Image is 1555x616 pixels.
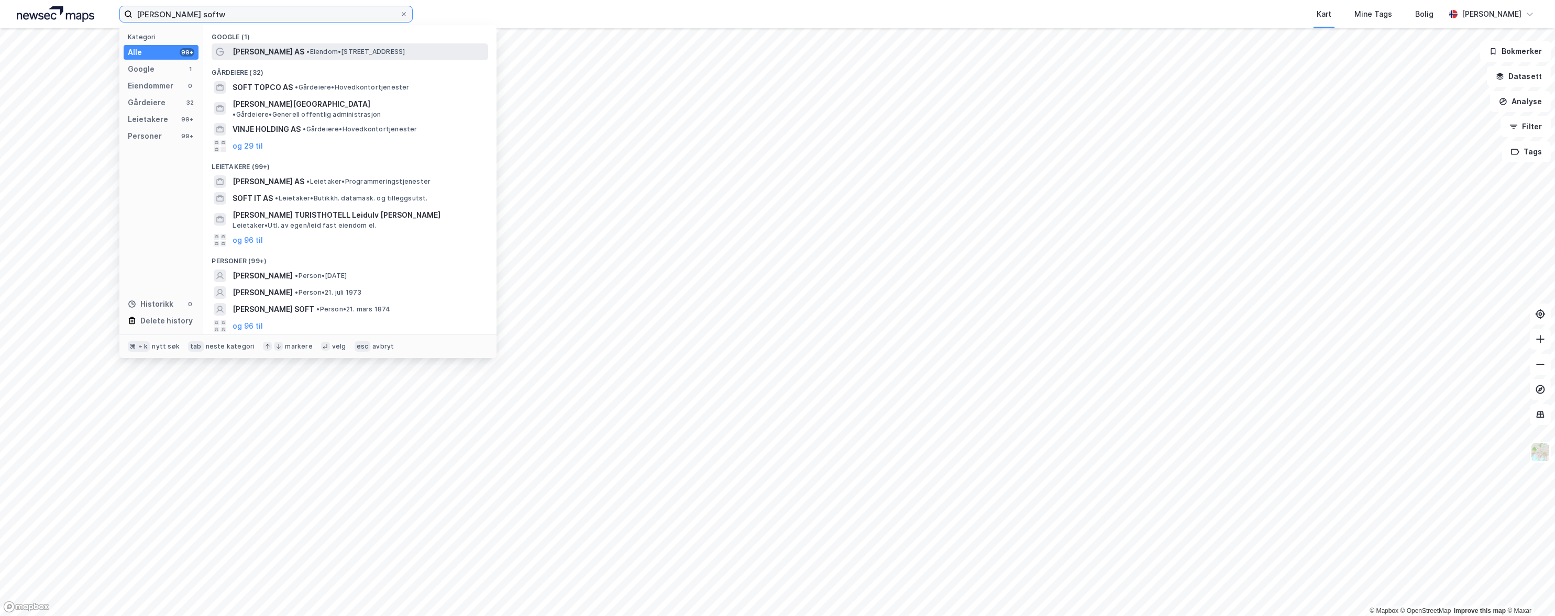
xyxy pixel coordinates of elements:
[355,341,371,352] div: esc
[1354,8,1392,20] div: Mine Tags
[1503,566,1555,616] iframe: Chat Widget
[128,96,166,109] div: Gårdeiere
[1480,41,1551,62] button: Bokmerker
[233,286,293,299] span: [PERSON_NAME]
[233,209,484,221] span: [PERSON_NAME] TURISTHOTELL Leidulv [PERSON_NAME]
[316,305,319,313] span: •
[372,342,394,351] div: avbryt
[295,288,298,296] span: •
[306,177,310,185] span: •
[233,110,381,119] span: Gårdeiere • Generell offentlig administrasjon
[203,154,497,173] div: Leietakere (99+)
[140,315,193,327] div: Delete history
[233,110,236,118] span: •
[295,83,409,92] span: Gårdeiere • Hovedkontortjenester
[206,342,255,351] div: neste kategori
[203,249,497,267] div: Personer (99+)
[203,60,497,79] div: Gårdeiere (32)
[1502,141,1551,162] button: Tags
[1400,607,1451,614] a: OpenStreetMap
[233,320,263,332] button: og 96 til
[186,300,194,308] div: 0
[233,192,273,205] span: SOFT IT AS
[295,83,298,91] span: •
[1454,607,1506,614] a: Improve this map
[295,288,361,297] span: Person • 21. juli 1973
[1317,8,1331,20] div: Kart
[128,33,198,41] div: Kategori
[233,270,293,282] span: [PERSON_NAME]
[128,63,155,75] div: Google
[332,342,346,351] div: velg
[285,342,312,351] div: markere
[233,221,376,230] span: Leietaker • Utl. av egen/leid fast eiendom el.
[1490,91,1551,112] button: Analyse
[128,298,173,310] div: Historikk
[316,305,390,313] span: Person • 21. mars 1874
[128,130,162,142] div: Personer
[152,342,180,351] div: nytt søk
[203,25,497,43] div: Google (1)
[233,234,263,247] button: og 96 til
[133,6,400,22] input: Søk på adresse, matrikkel, gårdeiere, leietakere eller personer
[1415,8,1433,20] div: Bolig
[128,341,150,352] div: ⌘ + k
[1462,8,1521,20] div: [PERSON_NAME]
[233,175,304,188] span: [PERSON_NAME] AS
[295,272,347,280] span: Person • [DATE]
[3,601,49,613] a: Mapbox homepage
[1501,116,1551,137] button: Filter
[128,80,173,92] div: Eiendommer
[128,113,168,126] div: Leietakere
[303,125,306,133] span: •
[186,65,194,73] div: 1
[303,125,417,133] span: Gårdeiere • Hovedkontortjenester
[233,303,314,316] span: [PERSON_NAME] SOFT
[306,48,405,56] span: Eiendom • [STREET_ADDRESS]
[1530,442,1550,462] img: Z
[1370,607,1398,614] a: Mapbox
[180,48,194,57] div: 99+
[128,46,142,59] div: Alle
[180,132,194,140] div: 99+
[275,194,278,202] span: •
[186,82,194,90] div: 0
[233,81,293,94] span: SOFT TOPCO AS
[295,272,298,279] span: •
[275,194,427,203] span: Leietaker • Butikkh. datamask. og tilleggsutst.
[306,177,431,186] span: Leietaker • Programmeringstjenester
[180,115,194,124] div: 99+
[233,123,301,136] span: VINJE HOLDING AS
[188,341,204,352] div: tab
[233,140,263,152] button: og 29 til
[306,48,310,55] span: •
[1487,66,1551,87] button: Datasett
[186,98,194,107] div: 32
[233,46,304,58] span: [PERSON_NAME] AS
[233,98,370,110] span: [PERSON_NAME][GEOGRAPHIC_DATA]
[17,6,94,22] img: logo.a4113a55bc3d86da70a041830d287a7e.svg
